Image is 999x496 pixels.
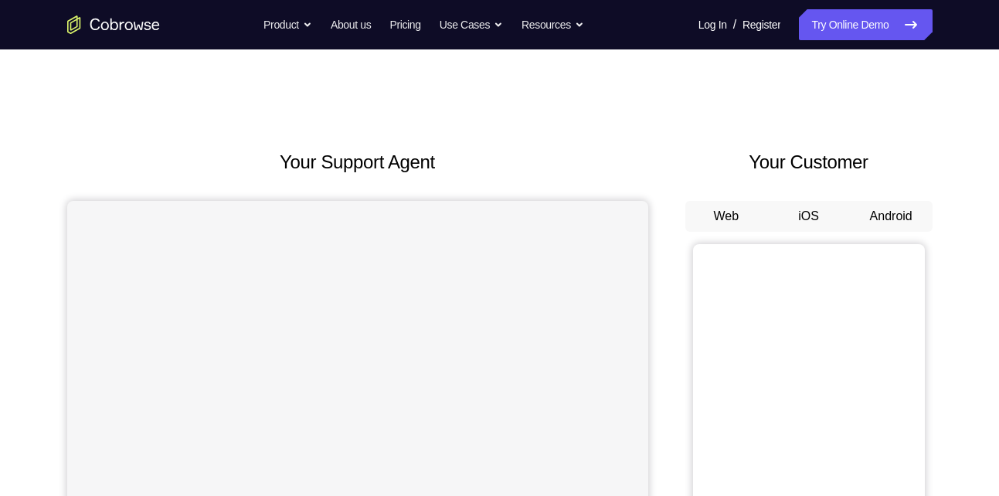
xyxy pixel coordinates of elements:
button: Web [685,201,768,232]
button: Use Cases [440,9,503,40]
h2: Your Support Agent [67,148,648,176]
a: Log In [698,9,727,40]
span: / [733,15,736,34]
a: Pricing [389,9,420,40]
a: Try Online Demo [799,9,932,40]
button: Android [850,201,933,232]
h2: Your Customer [685,148,933,176]
a: About us [331,9,371,40]
button: Product [263,9,312,40]
button: iOS [767,201,850,232]
button: Resources [522,9,584,40]
a: Register [742,9,780,40]
a: Go to the home page [67,15,160,34]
